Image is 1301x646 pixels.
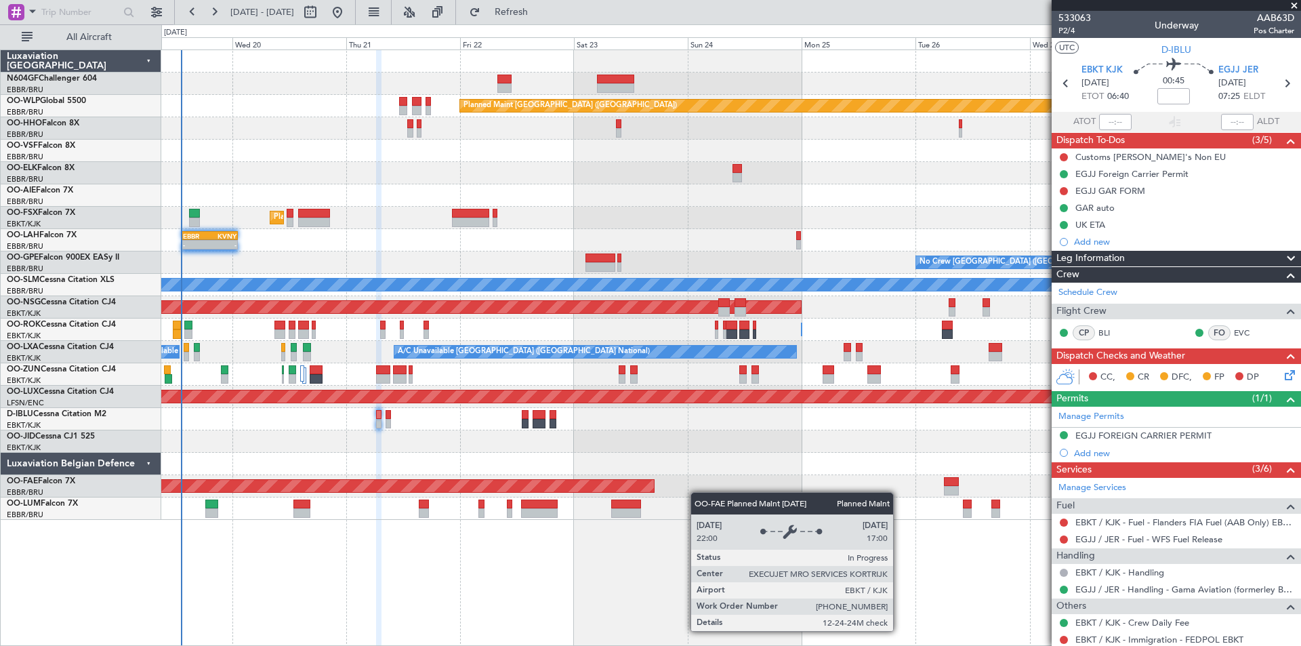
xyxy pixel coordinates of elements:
span: 533063 [1058,11,1091,25]
span: OO-ZUN [7,365,41,374]
span: D-IBLU [1161,43,1191,57]
a: EBKT/KJK [7,219,41,229]
span: OO-FSX [7,209,38,217]
span: OO-VSF [7,142,38,150]
span: Others [1056,599,1086,614]
span: [DATE] - [DATE] [230,6,294,18]
span: ETOT [1081,90,1104,104]
div: UK ETA [1075,219,1105,230]
a: Manage Permits [1058,410,1124,424]
span: ELDT [1243,90,1265,104]
a: EBKT/KJK [7,420,41,430]
a: OO-LAHFalcon 7X [7,231,77,239]
button: All Aircraft [15,26,147,48]
input: Trip Number [41,2,119,22]
a: OO-SLMCessna Citation XLS [7,276,115,284]
div: KVNY [209,232,236,240]
span: Flight Crew [1056,304,1107,319]
a: D-IBLUCessna Citation M2 [7,410,106,418]
a: EBKT/KJK [7,376,41,386]
a: EBBR/BRU [7,487,43,498]
a: OO-GPEFalcon 900EX EASy II [7,254,119,262]
div: Sat 23 [574,37,688,49]
span: ATOT [1073,115,1096,129]
div: FO [1208,325,1231,340]
a: OO-HHOFalcon 8X [7,119,79,127]
a: EBBR/BRU [7,510,43,520]
div: EGJJ GAR FORM [1075,185,1145,197]
span: OO-WLP [7,97,40,105]
span: Fuel [1056,498,1075,514]
span: D-IBLU [7,410,33,418]
span: OO-SLM [7,276,39,284]
a: EBKT / KJK - Crew Daily Fee [1075,617,1189,628]
span: OO-NSG [7,298,41,306]
a: EBKT / KJK - Fuel - Flanders FIA Fuel (AAB Only) EBKT / KJK [1075,517,1294,528]
div: GAR auto [1075,202,1115,214]
div: Sun 24 [688,37,802,49]
span: DFC, [1172,371,1192,384]
a: OO-FSXFalcon 7X [7,209,75,217]
a: OO-WLPGlobal 5500 [7,97,86,105]
a: EBKT/KJK [7,331,41,341]
span: Services [1056,462,1092,478]
span: AAB63D [1254,11,1294,25]
span: (3/6) [1252,462,1272,476]
span: FP [1214,371,1224,384]
span: OO-HHO [7,119,42,127]
span: OO-FAE [7,477,38,485]
input: --:-- [1099,114,1132,130]
span: OO-ELK [7,164,37,172]
span: P2/4 [1058,25,1091,37]
a: OO-LUXCessna Citation CJ4 [7,388,114,396]
span: Dispatch To-Dos [1056,133,1125,148]
span: Crew [1056,267,1079,283]
span: (3/5) [1252,133,1272,147]
a: EBBR/BRU [7,286,43,296]
span: (1/1) [1252,391,1272,405]
a: OO-ZUNCessna Citation CJ4 [7,365,116,374]
a: EBKT / KJK - Handling [1075,567,1164,578]
div: Thu 21 [346,37,460,49]
span: OO-LXA [7,343,39,351]
span: Pos Charter [1254,25,1294,37]
a: EBBR/BRU [7,174,43,184]
div: Wed 27 [1030,37,1144,49]
a: EBKT/KJK [7,308,41,319]
span: Refresh [483,7,540,17]
span: 00:45 [1163,75,1184,88]
div: Wed 20 [232,37,346,49]
div: [DATE] [164,27,187,39]
span: OO-LUM [7,500,41,508]
a: OO-LUMFalcon 7X [7,500,78,508]
a: N604GFChallenger 604 [7,75,97,83]
span: ALDT [1257,115,1279,129]
div: - [209,241,236,249]
div: No Crew [GEOGRAPHIC_DATA] ([GEOGRAPHIC_DATA] National) [920,252,1147,272]
div: A/C Unavailable [GEOGRAPHIC_DATA] ([GEOGRAPHIC_DATA] National) [398,342,650,362]
div: CP [1073,325,1095,340]
span: OO-AIE [7,186,36,195]
a: EBBR/BRU [7,107,43,117]
a: OO-JIDCessna CJ1 525 [7,432,95,441]
div: Fri 22 [460,37,574,49]
a: OO-LXACessna Citation CJ4 [7,343,114,351]
a: EBBR/BRU [7,264,43,274]
span: EBKT KJK [1081,64,1123,77]
a: LFSN/ENC [7,398,44,408]
span: OO-GPE [7,254,39,262]
div: Underway [1155,18,1199,33]
span: Handling [1056,548,1095,564]
a: EGJJ / JER - Fuel - WFS Fuel Release [1075,533,1222,545]
a: OO-ELKFalcon 8X [7,164,75,172]
a: OO-ROKCessna Citation CJ4 [7,321,116,329]
button: Refresh [463,1,544,23]
div: - [183,241,209,249]
span: N604GF [7,75,39,83]
div: Add new [1074,447,1294,459]
span: [DATE] [1081,77,1109,90]
span: OO-LUX [7,388,39,396]
a: EBBR/BRU [7,197,43,207]
a: EBBR/BRU [7,129,43,140]
a: EBBR/BRU [7,152,43,162]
